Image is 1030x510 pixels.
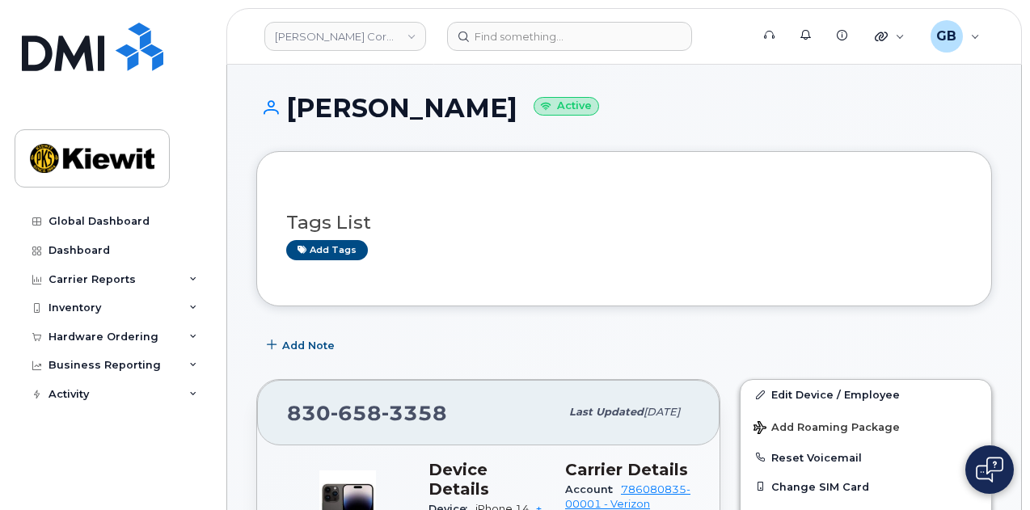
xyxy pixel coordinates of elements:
span: 658 [331,401,382,425]
span: Add Roaming Package [754,421,900,436]
small: Active [534,97,599,116]
span: [DATE] [644,406,680,418]
span: Add Note [282,338,335,353]
button: Add Note [256,331,348,360]
img: Open chat [976,457,1003,483]
a: Add tags [286,240,368,260]
span: Account [565,483,621,495]
span: 3358 [382,401,447,425]
button: Add Roaming Package [741,410,991,443]
button: Change SIM Card [741,472,991,501]
h3: Carrier Details [565,460,690,479]
button: Reset Voicemail [741,443,991,472]
h1: [PERSON_NAME] [256,94,992,122]
span: 830 [287,401,447,425]
h3: Device Details [428,460,546,499]
h3: Tags List [286,213,962,233]
span: Last updated [569,406,644,418]
a: Edit Device / Employee [741,380,991,409]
